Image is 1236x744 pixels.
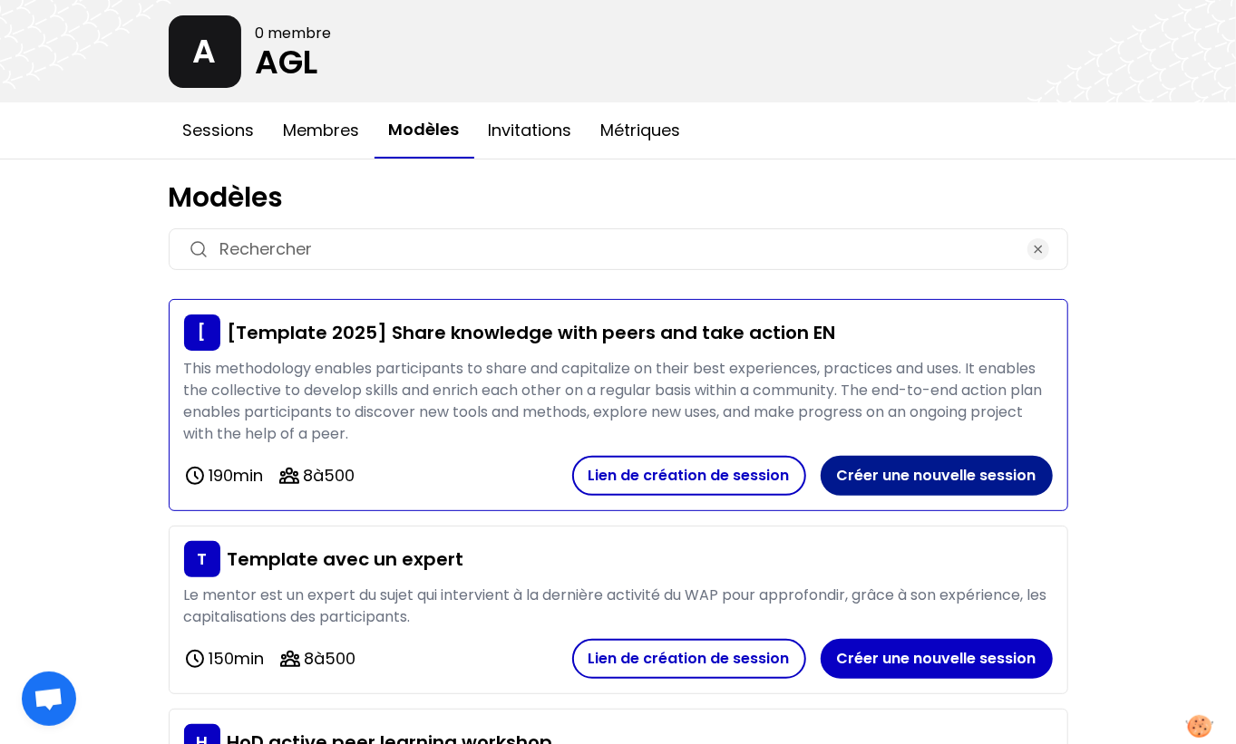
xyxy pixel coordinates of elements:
p: [ [198,320,206,345]
button: Lien de création de session [572,639,806,679]
p: This methodology enables participants to share and capitalize on their best experiences, practice... [184,358,1053,445]
p: Le mentor est un expert du sujet qui intervient à la dernière activité du WAP pour approfondir, g... [184,585,1053,628]
button: Métriques [587,103,696,158]
div: 8 à 500 [278,463,355,488]
div: 190 min [184,463,264,488]
input: Rechercher [220,237,1017,262]
button: Sessions [169,103,269,158]
div: 8 à 500 [279,646,356,672]
div: 150 min [184,646,265,672]
p: T [197,546,207,572]
div: Ouvrir le chat [22,672,76,726]
button: Lien de création de session [572,456,806,496]
button: Créer une nouvelle session [821,456,1053,496]
h3: Template avec un expert [228,546,464,572]
h3: [Template 2025] Share knowledge with peers and take action EN [228,320,836,345]
button: Invitations [474,103,587,158]
button: Membres [269,103,375,158]
button: Modèles [375,102,474,159]
button: Créer une nouvelle session [821,639,1053,679]
h1: Modèles [169,181,1068,214]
